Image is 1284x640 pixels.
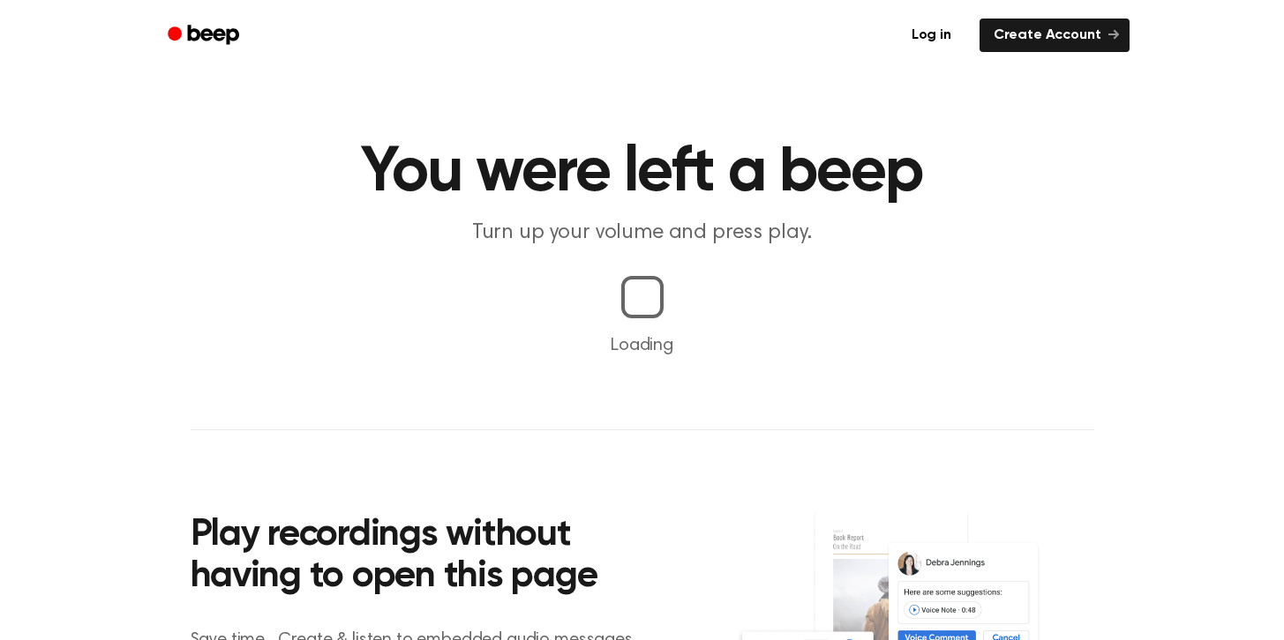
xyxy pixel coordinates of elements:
[155,19,255,53] a: Beep
[191,141,1094,205] h1: You were left a beep
[191,515,666,599] h2: Play recordings without having to open this page
[21,332,1263,359] p: Loading
[304,219,981,248] p: Turn up your volume and press play.
[980,19,1130,52] a: Create Account
[894,15,969,56] a: Log in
